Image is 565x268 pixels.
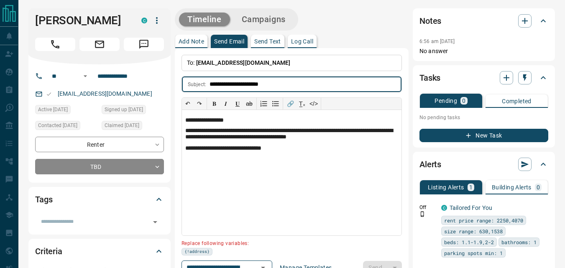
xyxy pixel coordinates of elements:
div: condos.ca [441,205,447,211]
button: ↶ [182,98,194,110]
p: 0 [537,184,540,190]
span: Signed up [DATE] [105,105,143,114]
button: Bullet list [270,98,281,110]
p: Log Call [291,38,313,44]
button: 𝐔 [232,98,243,110]
p: 0 [462,98,465,104]
span: size range: 630,1538 [444,227,503,235]
h2: Alerts [419,158,441,171]
div: Fri Oct 10 2025 [35,105,97,117]
span: parking spots min: 1 [444,249,503,257]
span: {!address} [184,248,210,255]
p: Completed [502,98,532,104]
span: 𝐔 [235,100,240,107]
p: To: [182,55,402,71]
div: Tags [35,189,164,209]
h2: Criteria [35,245,62,258]
p: No pending tasks [419,111,548,124]
h1: [PERSON_NAME] [35,14,129,27]
span: Call [35,38,75,51]
p: Pending [435,98,457,104]
button: </> [308,98,320,110]
h2: Notes [419,14,441,28]
p: Off [419,204,436,211]
div: Alerts [419,154,548,174]
span: beds: 1.1-1.9,2-2 [444,238,494,246]
span: rent price range: 2250,4070 [444,216,523,225]
span: [EMAIL_ADDRESS][DOMAIN_NAME] [196,59,291,66]
a: Tailored For You [450,204,492,211]
button: Open [149,216,161,228]
button: Campaigns [233,13,294,26]
div: Wed Oct 01 2025 [102,121,164,133]
div: TBD [35,159,164,174]
div: Sat Oct 04 2025 [35,121,97,133]
span: Claimed [DATE] [105,121,139,130]
p: No answer [419,47,548,56]
span: bathrooms: 1 [501,238,537,246]
p: Send Text [254,38,281,44]
button: ↷ [194,98,205,110]
p: 6:56 am [DATE] [419,38,455,44]
span: Contacted [DATE] [38,121,77,130]
h2: Tasks [419,71,440,84]
p: Subject: [188,81,206,88]
p: Replace following variables: [182,237,396,248]
svg: Push Notification Only [419,211,425,217]
h2: Tags [35,193,52,206]
div: Criteria [35,241,164,261]
svg: Email Valid [46,91,52,97]
a: [EMAIL_ADDRESS][DOMAIN_NAME] [58,90,152,97]
p: Building Alerts [492,184,532,190]
button: Timeline [179,13,230,26]
div: Tasks [419,68,548,88]
p: 1 [469,184,473,190]
s: ab [246,100,253,107]
button: ab [243,98,255,110]
p: Add Note [179,38,204,44]
p: Listing Alerts [428,184,464,190]
button: Numbered list [258,98,270,110]
button: Open [80,71,90,81]
span: Message [124,38,164,51]
div: Notes [419,11,548,31]
div: condos.ca [141,18,147,23]
button: T̲ₓ [296,98,308,110]
button: 🔗 [284,98,296,110]
span: Email [79,38,120,51]
button: 𝑰 [220,98,232,110]
div: Renter [35,137,164,152]
p: Send Email [214,38,244,44]
span: Active [DATE] [38,105,68,114]
button: 𝐁 [208,98,220,110]
div: Wed Oct 01 2025 [102,105,164,117]
button: New Task [419,129,548,142]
